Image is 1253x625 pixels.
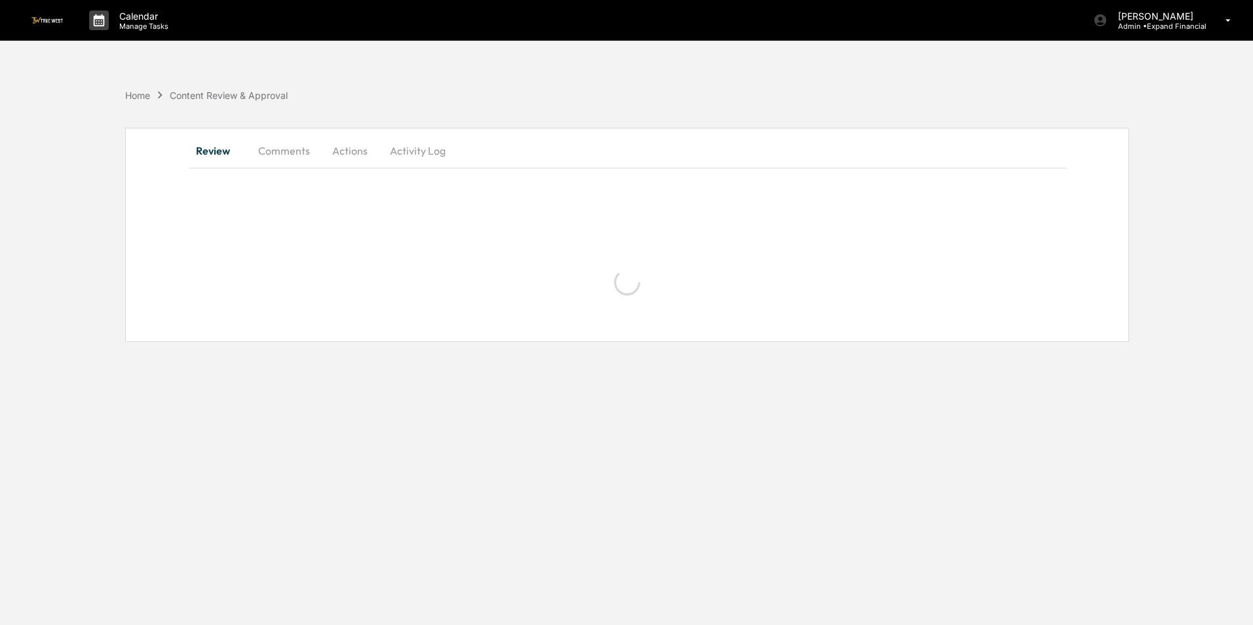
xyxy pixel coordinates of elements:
[170,90,288,101] div: Content Review & Approval
[31,17,63,23] img: logo
[248,135,320,166] button: Comments
[125,90,150,101] div: Home
[1108,22,1206,31] p: Admin • Expand Financial
[320,135,379,166] button: Actions
[189,135,1066,166] div: secondary tabs example
[379,135,456,166] button: Activity Log
[189,135,248,166] button: Review
[109,10,175,22] p: Calendar
[109,22,175,31] p: Manage Tasks
[1108,10,1206,22] p: [PERSON_NAME]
